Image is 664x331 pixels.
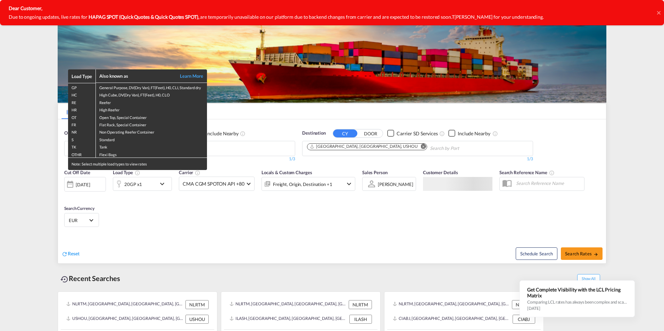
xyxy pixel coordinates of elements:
[96,83,207,91] td: General Purpose, DV(Dry Van), FT(Feet), H0, CLI, Standard dry
[68,91,96,98] td: HC
[68,98,96,105] td: RE
[96,135,207,143] td: Standard
[96,98,207,105] td: Reefer
[96,105,207,113] td: High Reefer
[96,143,207,150] td: Tank
[68,128,96,135] td: NR
[96,128,207,135] td: Non Operating Reefer Container
[68,69,96,83] th: Load Type
[99,73,172,79] div: Also known as
[68,150,96,158] td: OTHR
[68,135,96,143] td: S
[172,73,204,79] a: Learn More
[68,105,96,113] td: HR
[96,150,207,158] td: Flexi Bags
[68,120,96,128] td: FR
[68,158,207,170] div: Note: Select multiple load types to view rates
[68,83,96,91] td: GP
[96,91,207,98] td: High Cube, DV(Dry Van), FT(Feet), H0, CLO
[96,113,207,120] td: Open Top, Special Container
[68,113,96,120] td: OT
[96,120,207,128] td: Flat Rack, Special Container
[68,143,96,150] td: TK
